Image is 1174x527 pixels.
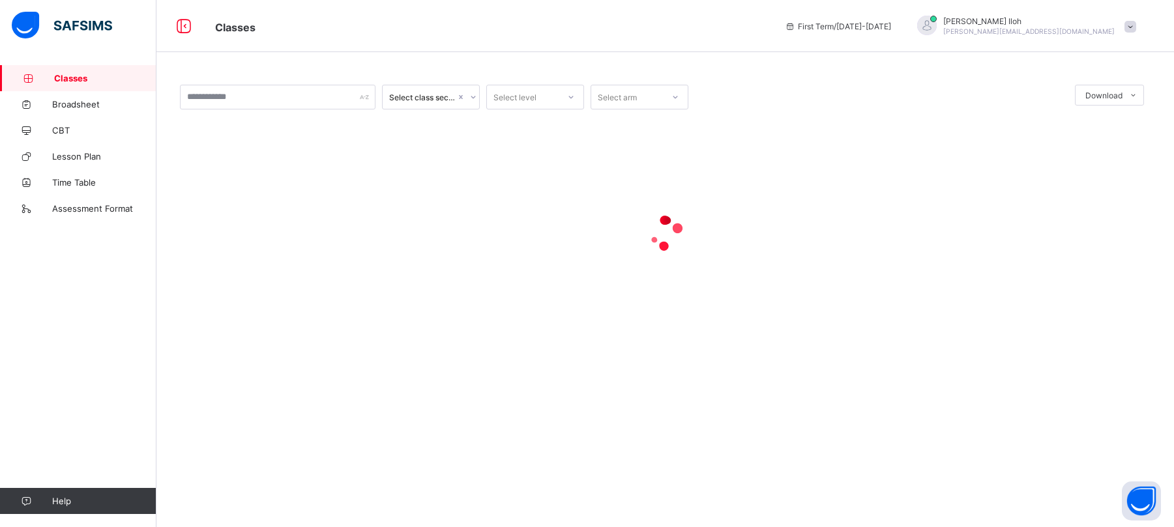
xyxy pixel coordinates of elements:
[943,27,1115,35] span: [PERSON_NAME][EMAIL_ADDRESS][DOMAIN_NAME]
[389,93,456,102] div: Select class section
[1122,481,1161,520] button: Open asap
[52,203,156,214] span: Assessment Format
[493,85,536,109] div: Select level
[52,496,156,506] span: Help
[54,73,156,83] span: Classes
[785,21,891,31] span: session/term information
[52,99,156,109] span: Broadsheet
[52,177,156,188] span: Time Table
[52,125,156,135] span: CBT
[943,16,1115,26] span: [PERSON_NAME] Iloh
[904,16,1143,37] div: MarthaIloh
[215,21,256,34] span: Classes
[52,151,156,162] span: Lesson Plan
[12,12,112,39] img: safsims
[598,85,637,109] div: Select arm
[1085,91,1123,100] span: Download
